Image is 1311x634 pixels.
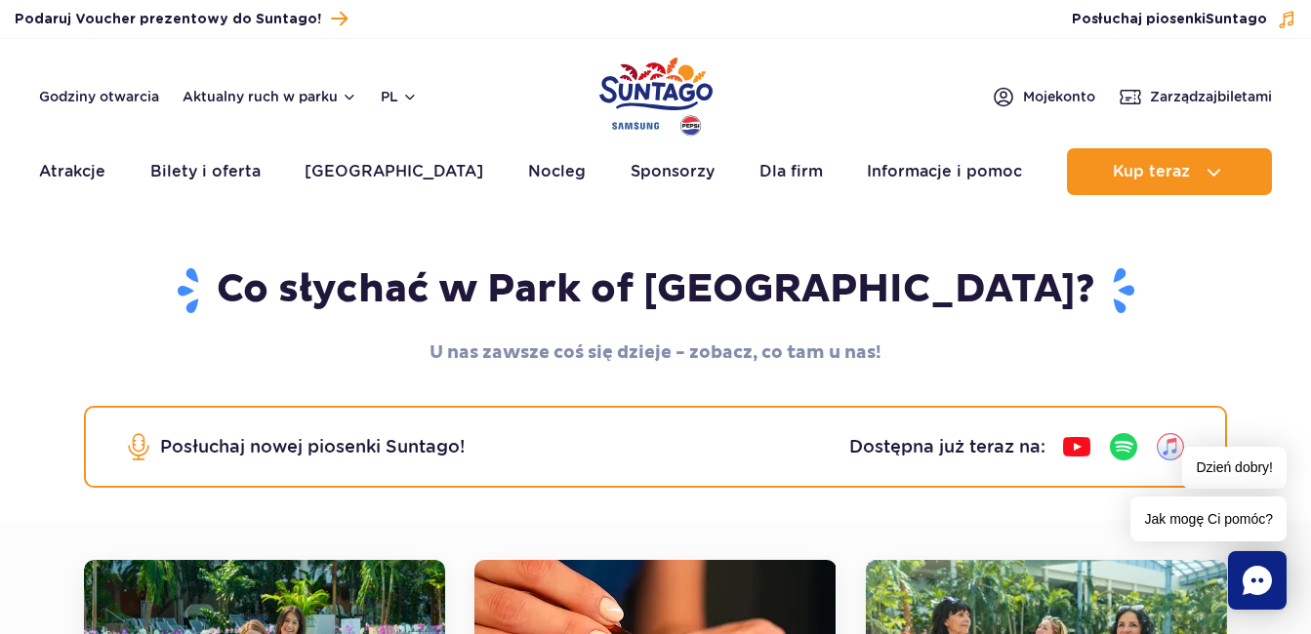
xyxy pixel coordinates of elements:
[1072,10,1296,29] button: Posłuchaj piosenkiSuntago
[160,433,465,460] p: Posłuchaj nowej piosenki Suntago!
[1108,431,1139,462] img: Spotify
[183,89,357,104] button: Aktualny ruch w parku
[1182,447,1287,489] span: Dzień dobry!
[39,87,159,106] a: Godziny otwarcia
[849,433,1045,460] p: Dostępna już teraz na:
[992,85,1095,108] a: Mojekonto
[39,148,105,195] a: Atrakcje
[1067,148,1272,195] button: Kup teraz
[1206,13,1267,26] span: Suntago
[1155,431,1186,462] img: iTunes
[305,148,483,195] a: [GEOGRAPHIC_DATA]
[150,148,261,195] a: Bilety i oferta
[1023,87,1095,106] span: Moje konto
[381,87,418,106] button: pl
[1072,10,1267,29] span: Posłuchaj piosenki
[1113,163,1190,180] span: Kup teraz
[84,339,1227,367] p: U nas zawsze coś się dzieje - zobacz, co tam u nas!
[1228,551,1287,610] div: Chat
[599,49,713,139] a: Park of Poland
[528,148,586,195] a: Nocleg
[759,148,823,195] a: Dla firm
[1150,87,1272,106] span: Zarządzaj biletami
[867,148,1022,195] a: Informacje i pomoc
[15,10,321,29] span: Podaruj Voucher prezentowy do Suntago!
[1130,496,1287,541] span: Jak mogę Ci pomóc?
[1061,431,1092,462] img: YouTube
[15,6,348,32] a: Podaruj Voucher prezentowy do Suntago!
[631,148,715,195] a: Sponsorzy
[84,265,1227,316] h1: Co słychać w Park of [GEOGRAPHIC_DATA]?
[1119,85,1272,108] a: Zarządzajbiletami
